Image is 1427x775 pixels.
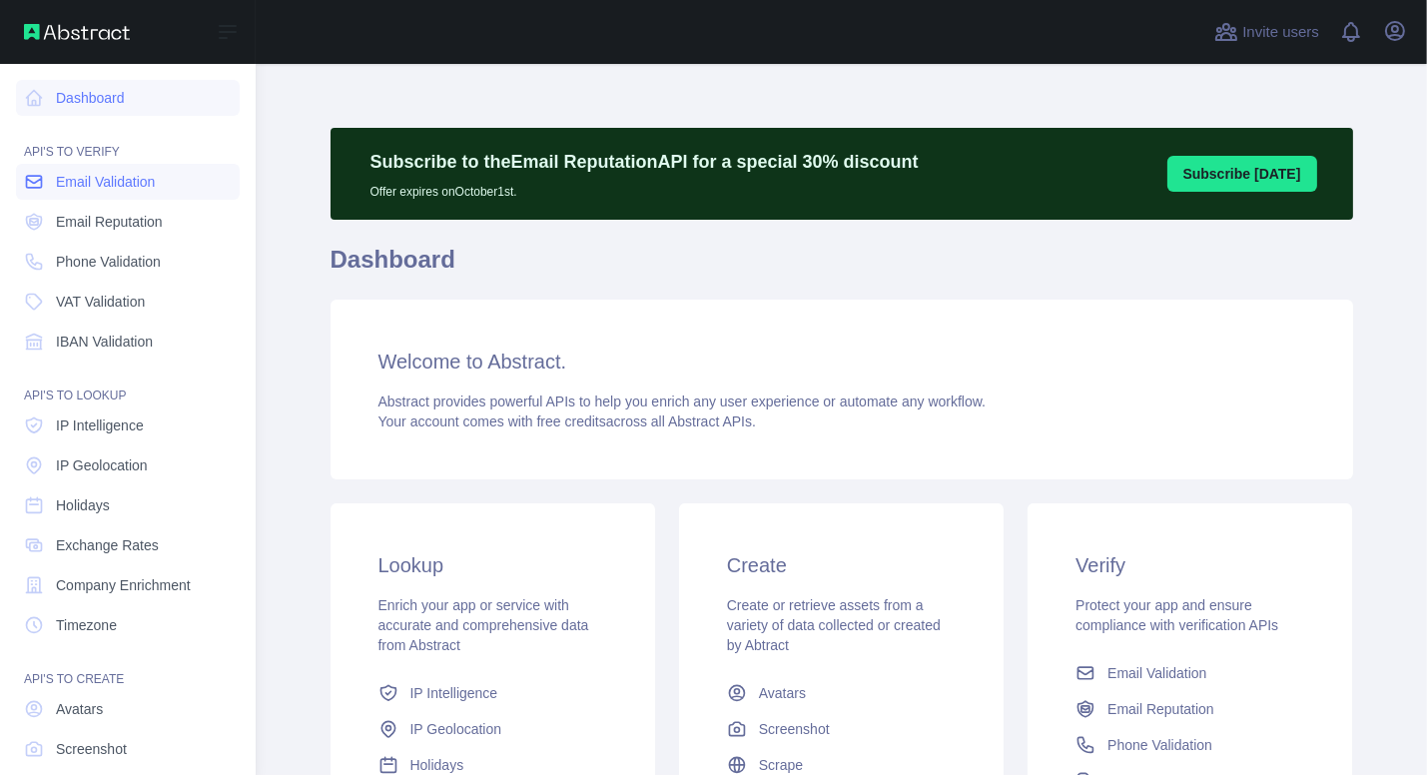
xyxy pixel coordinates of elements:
[727,597,941,653] span: Create or retrieve assets from a variety of data collected or created by Abtract
[1210,16,1323,48] button: Invite users
[370,148,919,176] p: Subscribe to the Email Reputation API for a special 30 % discount
[16,364,240,403] div: API'S TO LOOKUP
[331,244,1353,292] h1: Dashboard
[1107,663,1206,683] span: Email Validation
[16,607,240,643] a: Timezone
[719,711,964,747] a: Screenshot
[56,332,153,352] span: IBAN Validation
[410,719,502,739] span: IP Geolocation
[1068,691,1312,727] a: Email Reputation
[1068,655,1312,691] a: Email Validation
[16,244,240,280] a: Phone Validation
[16,407,240,443] a: IP Intelligence
[378,393,987,409] span: Abstract provides powerful APIs to help you enrich any user experience or automate any workflow.
[370,176,919,200] p: Offer expires on October 1st.
[16,324,240,360] a: IBAN Validation
[56,615,117,635] span: Timezone
[16,120,240,160] div: API'S TO VERIFY
[759,719,830,739] span: Screenshot
[1107,735,1212,755] span: Phone Validation
[16,284,240,320] a: VAT Validation
[370,711,615,747] a: IP Geolocation
[56,535,159,555] span: Exchange Rates
[16,567,240,603] a: Company Enrichment
[1242,21,1319,44] span: Invite users
[1167,156,1317,192] button: Subscribe [DATE]
[727,551,956,579] h3: Create
[56,575,191,595] span: Company Enrichment
[370,675,615,711] a: IP Intelligence
[56,495,110,515] span: Holidays
[378,551,607,579] h3: Lookup
[1075,551,1304,579] h3: Verify
[16,487,240,523] a: Holidays
[1068,727,1312,763] a: Phone Validation
[759,755,803,775] span: Scrape
[537,413,606,429] span: free credits
[719,675,964,711] a: Avatars
[759,683,806,703] span: Avatars
[16,731,240,767] a: Screenshot
[16,527,240,563] a: Exchange Rates
[56,212,163,232] span: Email Reputation
[56,699,103,719] span: Avatars
[56,172,155,192] span: Email Validation
[410,683,498,703] span: IP Intelligence
[1107,699,1214,719] span: Email Reputation
[378,348,1305,376] h3: Welcome to Abstract.
[56,739,127,759] span: Screenshot
[378,413,756,429] span: Your account comes with across all Abstract APIs.
[16,691,240,727] a: Avatars
[410,755,464,775] span: Holidays
[16,204,240,240] a: Email Reputation
[16,164,240,200] a: Email Validation
[16,647,240,687] div: API'S TO CREATE
[56,455,148,475] span: IP Geolocation
[56,292,145,312] span: VAT Validation
[56,252,161,272] span: Phone Validation
[24,24,130,40] img: Abstract API
[56,415,144,435] span: IP Intelligence
[1075,597,1278,633] span: Protect your app and ensure compliance with verification APIs
[378,597,589,653] span: Enrich your app or service with accurate and comprehensive data from Abstract
[16,80,240,116] a: Dashboard
[16,447,240,483] a: IP Geolocation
